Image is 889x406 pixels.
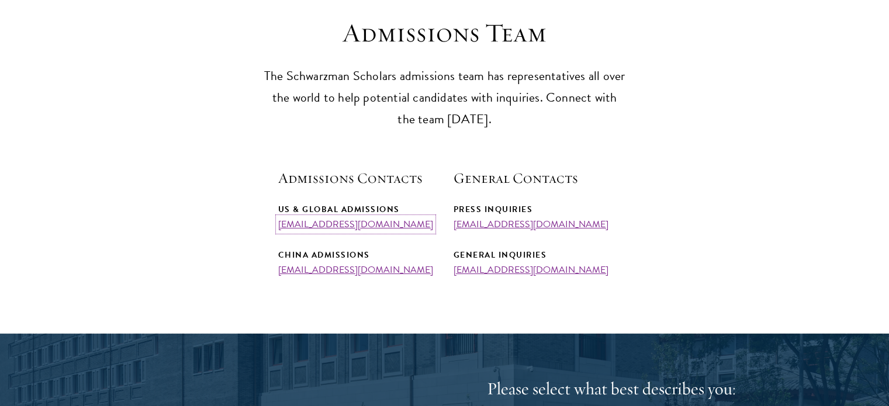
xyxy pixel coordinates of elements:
div: General Inquiries [454,248,611,262]
a: [EMAIL_ADDRESS][DOMAIN_NAME] [278,217,433,231]
a: [EMAIL_ADDRESS][DOMAIN_NAME] [454,217,608,231]
a: [EMAIL_ADDRESS][DOMAIN_NAME] [454,263,608,277]
div: US & Global Admissions [278,202,436,217]
p: The Schwarzman Scholars admissions team has representatives all over the world to help potential ... [264,65,626,130]
h5: Admissions Contacts [278,168,436,188]
h3: Admissions Team [264,17,626,50]
div: China Admissions [278,248,436,262]
a: [EMAIL_ADDRESS][DOMAIN_NAME] [278,263,433,277]
h4: Please select what best describes you: [427,377,795,401]
div: Press Inquiries [454,202,611,217]
h5: General Contacts [454,168,611,188]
